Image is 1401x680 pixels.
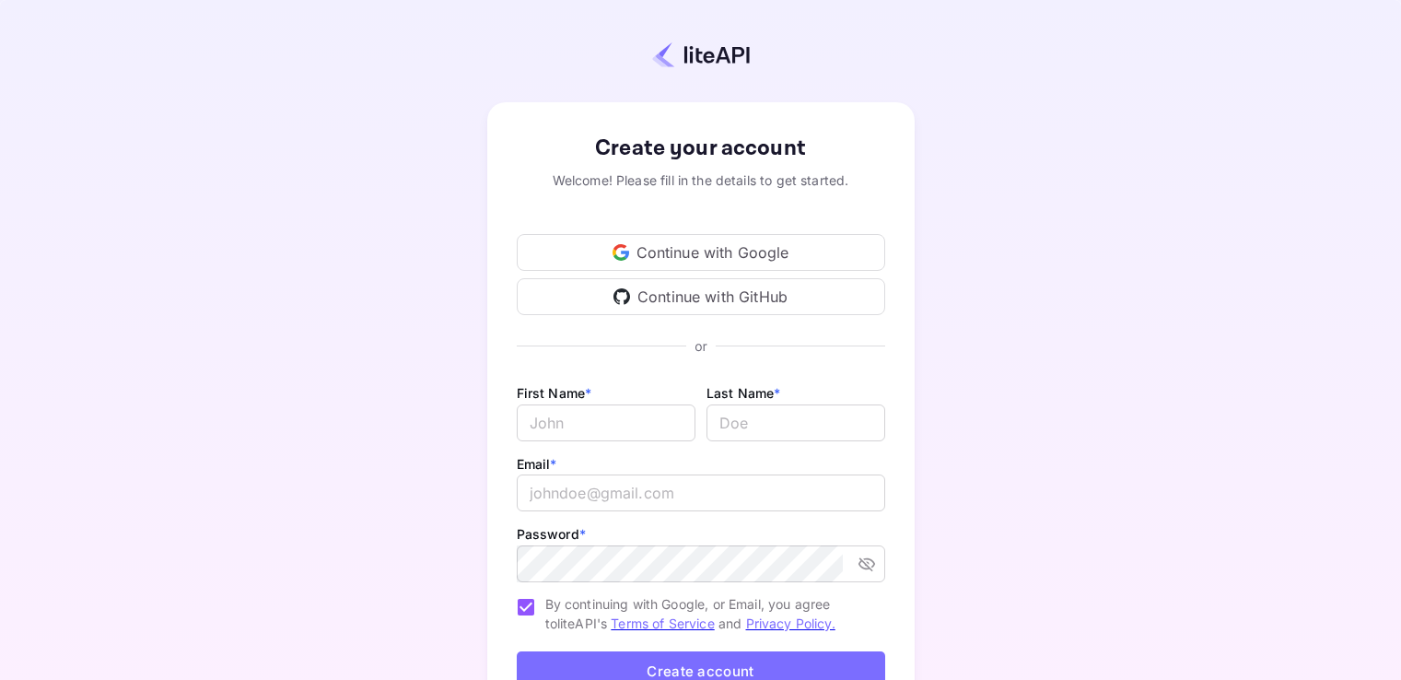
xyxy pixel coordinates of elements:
[850,547,883,580] button: toggle password visibility
[611,616,714,631] a: Terms of Service
[517,475,885,511] input: johndoe@gmail.com
[706,404,885,441] input: Doe
[746,616,835,631] a: Privacy Policy.
[517,234,885,271] div: Continue with Google
[517,170,885,190] div: Welcome! Please fill in the details to get started.
[652,41,750,68] img: liteapi
[517,456,557,472] label: Email
[517,526,586,542] label: Password
[517,385,592,401] label: First Name
[517,132,885,165] div: Create your account
[706,385,781,401] label: Last Name
[517,404,695,441] input: John
[517,278,885,315] div: Continue with GitHub
[545,594,870,633] span: By continuing with Google, or Email, you agree to liteAPI's and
